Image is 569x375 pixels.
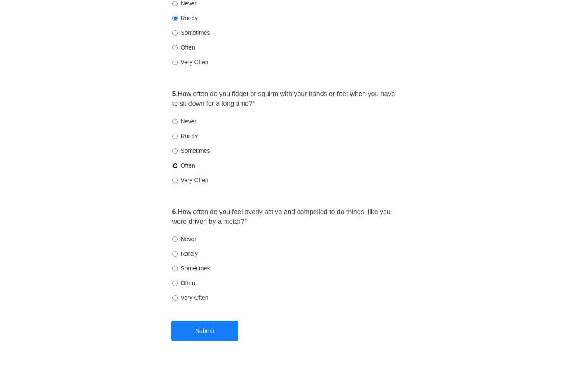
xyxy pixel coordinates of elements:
[172,58,209,66] label: Very Often
[172,132,198,140] label: Rarely
[172,29,210,37] label: Sometimes
[172,163,178,168] input: Often
[172,266,178,271] input: Sometimes
[172,134,178,139] input: Rarely
[172,148,178,154] input: Sometimes
[172,236,178,242] input: Never
[172,147,210,155] label: Sometimes
[172,279,195,287] label: Often
[172,176,209,184] label: Very Often
[172,235,196,243] label: Never
[172,264,210,273] label: Sometimes
[172,89,397,109] label: How often do you fidget or squirm with your hands or feet when you have to sit down for a long time?
[172,178,178,183] input: Very Often
[172,161,195,170] label: Often
[172,90,178,97] strong: 5.
[172,295,178,301] input: Very Often
[172,60,178,65] input: Very Often
[172,207,397,227] label: How often do you feel overly active and compelled to do things, like you were driven by a motor?
[172,117,196,126] label: Never
[172,249,198,258] label: Rarely
[172,45,178,50] input: Often
[172,208,178,215] strong: 6.
[172,14,198,22] label: Rarely
[172,16,178,21] input: Rarely
[171,321,238,341] button: Submit
[172,1,178,6] input: Never
[172,119,178,124] input: Never
[172,281,178,286] input: Often
[172,43,195,52] label: Often
[172,294,209,302] label: Very Often
[172,30,178,36] input: Sometimes
[172,251,178,257] input: Rarely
